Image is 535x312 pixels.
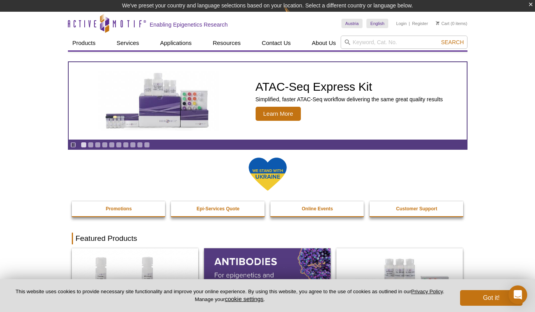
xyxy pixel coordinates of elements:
[302,206,333,212] strong: Online Events
[68,36,100,50] a: Products
[270,201,365,216] a: Online Events
[341,19,363,28] a: Austria
[284,6,305,24] img: Change Here
[248,157,287,192] img: We Stand With Ukraine
[436,19,467,28] li: (0 items)
[441,39,464,45] span: Search
[366,19,388,28] a: English
[208,36,245,50] a: Resources
[94,71,222,131] img: ATAC-Seq Express Kit
[256,107,301,121] span: Learn More
[412,21,428,26] a: Register
[12,288,447,303] p: This website uses cookies to provide necessary site functionality and improve your online experie...
[137,142,143,148] a: Go to slide 9
[396,21,407,26] a: Login
[409,19,410,28] li: |
[396,206,437,212] strong: Customer Support
[69,62,467,140] article: ATAC-Seq Express Kit
[112,36,144,50] a: Services
[256,81,443,93] h2: ATAC-Seq Express Kit
[411,289,443,294] a: Privacy Policy
[144,142,150,148] a: Go to slide 10
[370,201,464,216] a: Customer Support
[508,285,527,304] div: Open Intercom Messenger
[95,142,101,148] a: Go to slide 3
[341,36,467,49] input: Keyword, Cat. No.
[81,142,87,148] a: Go to slide 1
[197,206,240,212] strong: Epi-Services Quote
[72,201,166,216] a: Promotions
[256,96,443,103] p: Simplified, faster ATAC-Seq workflow delivering the same great quality results
[439,39,466,46] button: Search
[460,290,523,306] button: Got it!
[69,62,467,140] a: ATAC-Seq Express Kit ATAC-Seq Express Kit Simplified, faster ATAC-Seq workflow delivering the sam...
[88,142,94,148] a: Go to slide 2
[257,36,295,50] a: Contact Us
[130,142,136,148] a: Go to slide 8
[436,21,450,26] a: Cart
[436,21,439,25] img: Your Cart
[72,233,464,244] h2: Featured Products
[109,142,115,148] a: Go to slide 5
[106,206,132,212] strong: Promotions
[307,36,341,50] a: About Us
[225,296,263,302] button: cookie settings
[70,142,76,148] a: Toggle autoplay
[171,201,265,216] a: Epi-Services Quote
[116,142,122,148] a: Go to slide 6
[155,36,196,50] a: Applications
[123,142,129,148] a: Go to slide 7
[150,21,228,28] h2: Enabling Epigenetics Research
[102,142,108,148] a: Go to slide 4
